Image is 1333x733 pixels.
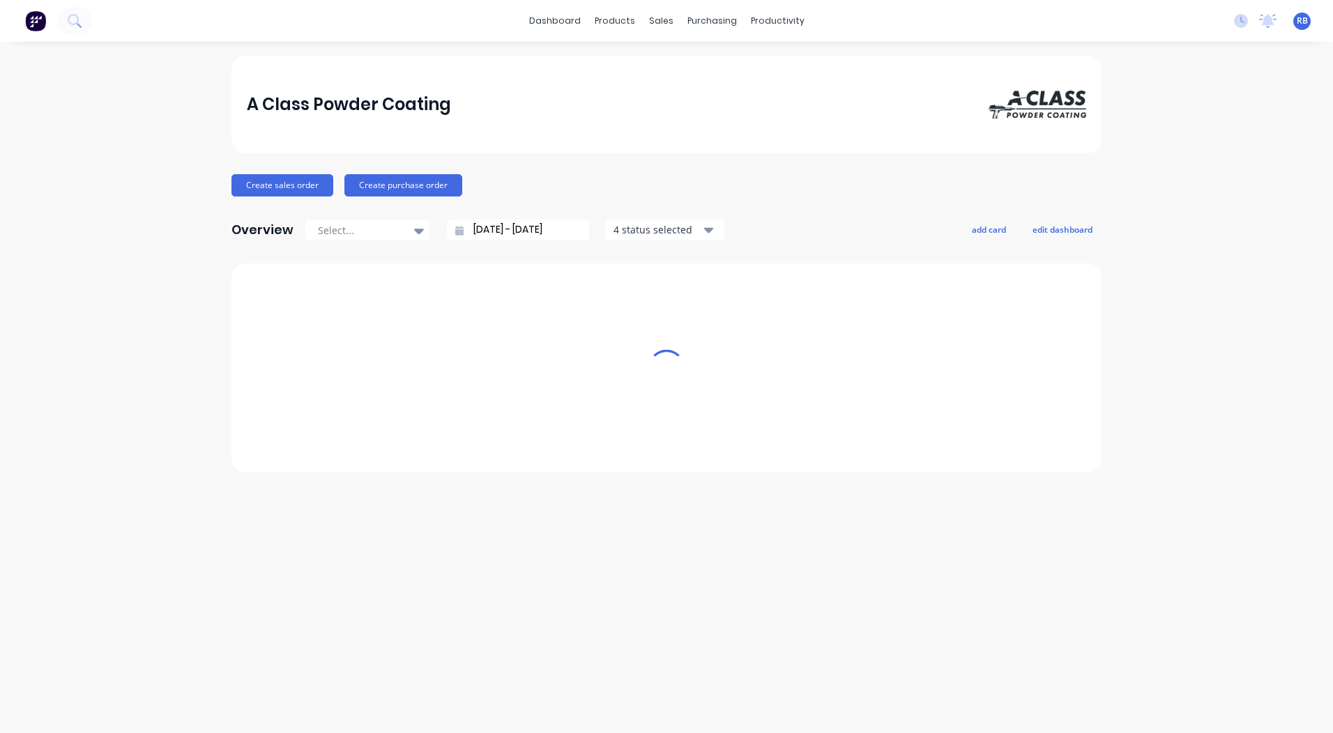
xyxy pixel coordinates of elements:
[344,174,462,196] button: Create purchase order
[25,10,46,31] img: Factory
[231,174,333,196] button: Create sales order
[680,10,744,31] div: purchasing
[522,10,588,31] a: dashboard
[606,219,724,240] button: 4 status selected
[588,10,642,31] div: products
[231,216,294,244] div: Overview
[989,91,1086,118] img: A Class Powder Coating
[247,91,451,118] div: A Class Powder Coating
[1297,15,1308,27] span: RB
[963,220,1015,238] button: add card
[744,10,812,31] div: productivity
[614,222,701,237] div: 4 status selected
[642,10,680,31] div: sales
[1023,220,1102,238] button: edit dashboard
